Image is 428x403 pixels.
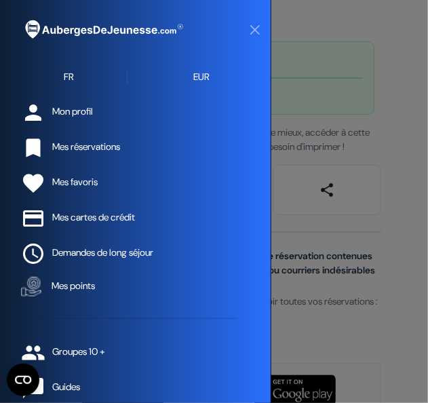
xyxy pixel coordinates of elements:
i: person [21,100,52,125]
button: Ouvrir le widget CMP [7,364,39,396]
a: bookmarkMes réservations [21,140,120,153]
a: favoriteMes favoris [21,176,98,188]
a: groupGroupes 10 + [21,345,105,358]
img: AubergesDeJeunesse.com [16,11,189,48]
button: Close [245,20,265,40]
img: My Points [21,277,41,296]
a: FR [64,71,74,83]
a: personMon profil [21,105,93,117]
i: bookmark [21,136,52,160]
a: access_timeDemandes de long séjour [21,246,153,258]
i: favorite [21,171,52,195]
i: access_time [21,242,52,266]
a: Mes points [21,280,95,292]
a: credit_cardMes cartes de crédit [21,211,135,223]
i: group [21,341,52,365]
a: EUR [193,71,210,83]
i: credit_card [21,206,52,231]
a: feedbackGuides [21,381,80,393]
